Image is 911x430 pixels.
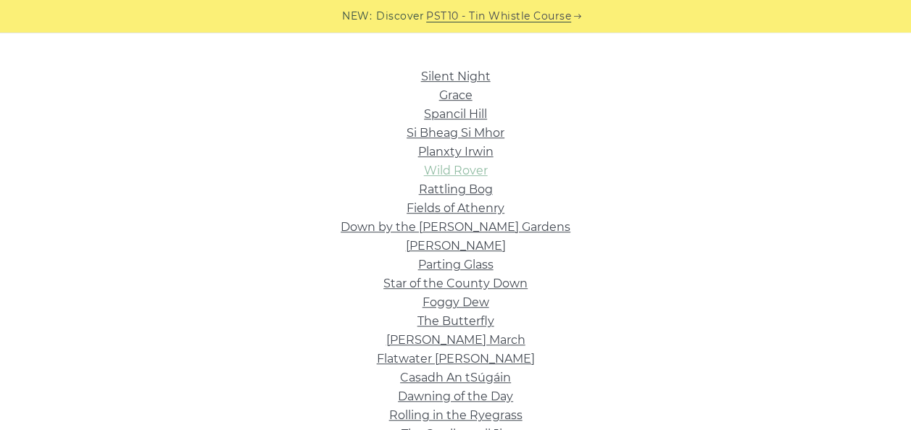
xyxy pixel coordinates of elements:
span: Discover [376,8,424,25]
a: [PERSON_NAME] [406,239,506,253]
a: Flatwater [PERSON_NAME] [377,352,535,366]
a: Rattling Bog [419,182,493,196]
a: PST10 - Tin Whistle Course [426,8,571,25]
a: Star of the County Down [383,277,528,290]
a: Foggy Dew [423,295,489,309]
a: Fields of Athenry [407,201,504,215]
a: The Butterfly [417,314,494,328]
a: Si­ Bheag Si­ Mhor [407,126,504,140]
a: Spancil Hill [424,107,487,121]
a: Down by the [PERSON_NAME] Gardens [341,220,570,234]
a: Silent Night [421,69,491,83]
a: Casadh An tSúgáin [400,371,511,384]
a: Grace [439,88,473,102]
span: NEW: [342,8,372,25]
a: Planxty Irwin [418,145,494,159]
a: Dawning of the Day [398,389,513,403]
a: Rolling in the Ryegrass [389,408,523,422]
a: [PERSON_NAME] March [386,333,525,347]
a: Wild Rover [424,164,488,177]
a: Parting Glass [418,258,494,271]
